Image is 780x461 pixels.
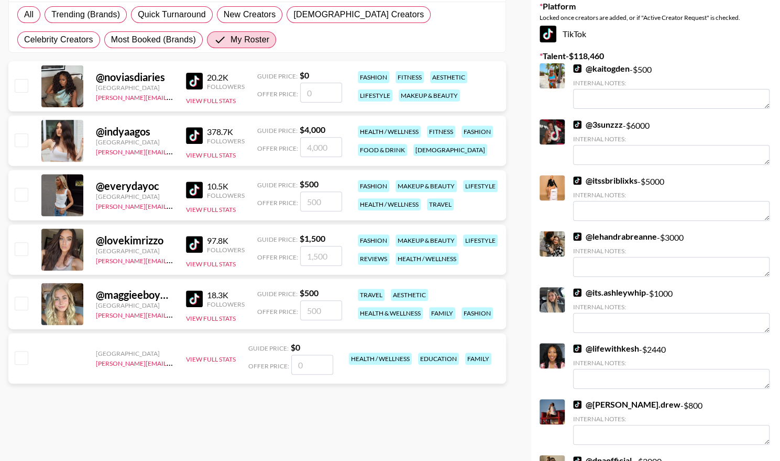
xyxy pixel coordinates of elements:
[349,353,412,365] div: health / wellness
[248,344,289,352] span: Guide Price:
[358,289,384,301] div: travel
[257,144,298,152] span: Offer Price:
[573,120,581,129] img: TikTok
[358,180,389,192] div: fashion
[96,179,173,193] div: @ everydayoc
[300,125,325,134] strong: $ 4,000
[96,350,173,357] div: [GEOGRAPHIC_DATA]
[429,307,455,319] div: family
[186,182,203,198] img: TikTok
[300,179,318,189] strong: $ 500
[300,300,342,320] input: 500
[257,181,298,189] span: Guide Price:
[573,232,581,241] img: TikTok
[257,72,298,80] span: Guide Price:
[396,234,457,246] div: makeup & beauty
[358,253,389,265] div: reviews
[573,287,646,298] a: @its.ashleywhip
[573,303,770,311] div: Internal Notes:
[300,83,342,103] input: 0
[573,359,770,367] div: Internal Notes:
[573,176,581,185] img: TikTok
[300,233,325,243] strong: $ 1,500
[399,89,460,102] div: makeup & beauty
[573,119,770,165] div: - $ 6000
[186,127,203,144] img: TikTok
[248,362,289,370] span: Offer Price:
[186,73,203,89] img: TikTok
[186,151,236,159] button: View Full Stats
[257,290,298,298] span: Guide Price:
[573,63,630,74] a: @kaitogden
[96,234,173,247] div: @ lovekimrizzo
[207,246,245,254] div: Followers
[358,89,392,102] div: lifestyle
[24,33,93,46] span: Celebrity Creators
[207,127,245,137] div: 378.7K
[427,126,455,138] div: fitness
[207,192,245,199] div: Followers
[540,51,772,61] label: Talent - $ 118,460
[186,290,203,307] img: TikTok
[427,198,454,210] div: travel
[300,288,318,298] strong: $ 500
[300,246,342,266] input: 1,500
[257,90,298,98] span: Offer Price:
[540,14,772,21] div: Locked once creators are added, or if "Active Creator Request" is checked.
[573,135,770,143] div: Internal Notes:
[573,64,581,73] img: TikTok
[573,231,770,277] div: - $ 3000
[293,8,424,21] span: [DEMOGRAPHIC_DATA] Creators
[111,33,196,46] span: Most Booked (Brands)
[96,71,173,84] div: @ noviasdiaries
[186,236,203,253] img: TikTok
[573,288,581,297] img: TikTok
[207,137,245,145] div: Followers
[96,125,173,138] div: @ indyaagos
[573,400,581,409] img: TikTok
[396,253,458,265] div: health / wellness
[300,70,309,80] strong: $ 0
[207,290,245,300] div: 18.3K
[96,247,173,255] div: [GEOGRAPHIC_DATA]
[186,97,236,105] button: View Full Stats
[573,63,770,109] div: - $ 500
[186,314,236,322] button: View Full Stats
[396,180,457,192] div: makeup & beauty
[186,260,236,268] button: View Full Stats
[257,253,298,261] span: Offer Price:
[573,79,770,87] div: Internal Notes:
[96,357,251,367] a: [PERSON_NAME][EMAIL_ADDRESS][DOMAIN_NAME]
[96,193,173,200] div: [GEOGRAPHIC_DATA]
[300,137,342,157] input: 4,000
[462,126,493,138] div: fashion
[430,71,467,83] div: aesthetic
[96,84,173,92] div: [GEOGRAPHIC_DATA]
[300,192,342,211] input: 500
[573,191,770,199] div: Internal Notes:
[573,344,581,353] img: TikTok
[573,231,657,242] a: @lehandrabreanne
[413,144,487,156] div: [DEMOGRAPHIC_DATA]
[96,288,173,301] div: @ maggieeboynton
[540,1,772,12] label: Platform
[463,234,498,246] div: lifestyle
[96,138,173,146] div: [GEOGRAPHIC_DATA]
[573,119,623,130] a: @3sunzzz
[540,26,556,42] img: TikTok
[207,181,245,192] div: 10.5K
[24,8,34,21] span: All
[257,308,298,316] span: Offer Price:
[257,199,298,207] span: Offer Price:
[291,355,333,375] input: 0
[358,234,389,246] div: fashion
[138,8,206,21] span: Quick Turnaround
[573,343,770,389] div: - $ 2440
[51,8,120,21] span: Trending (Brands)
[418,353,459,365] div: education
[207,235,245,246] div: 97.8K
[96,146,251,156] a: [PERSON_NAME][EMAIL_ADDRESS][DOMAIN_NAME]
[573,175,638,186] a: @itssbriblixks
[573,175,770,221] div: - $ 5000
[462,307,493,319] div: fashion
